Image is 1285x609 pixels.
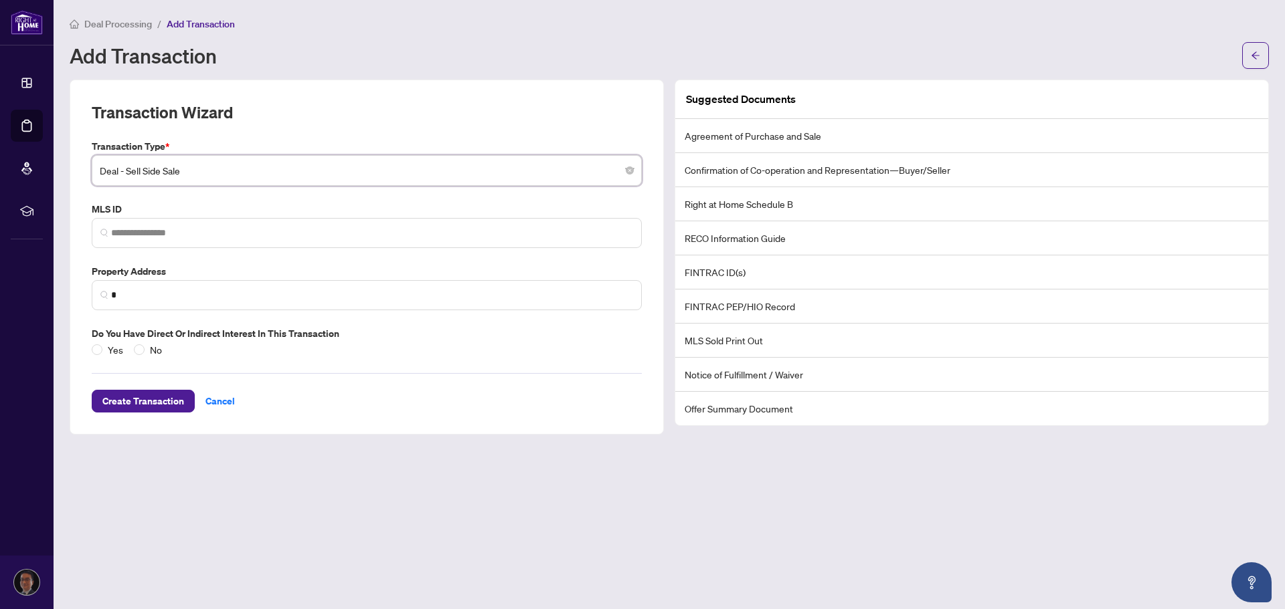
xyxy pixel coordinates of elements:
li: Right at Home Schedule B [675,187,1268,221]
li: / [157,16,161,31]
article: Suggested Documents [686,91,796,108]
span: Cancel [205,390,235,412]
img: search_icon [100,291,108,299]
li: FINTRAC PEP/HIO Record [675,289,1268,324]
img: search_icon [100,229,108,237]
li: Confirmation of Co-operation and Representation—Buyer/Seller [675,153,1268,187]
span: Create Transaction [102,390,184,412]
span: arrow-left [1251,51,1260,60]
span: Yes [102,342,128,357]
li: RECO Information Guide [675,221,1268,255]
h2: Transaction Wizard [92,102,233,123]
button: Create Transaction [92,390,195,412]
li: MLS Sold Print Out [675,324,1268,358]
li: Offer Summary Document [675,392,1268,425]
li: Notice of Fulfillment / Waiver [675,358,1268,392]
button: Cancel [195,390,246,412]
span: Deal Processing [84,18,152,30]
span: close-circle [626,166,634,174]
span: No [145,342,167,357]
li: FINTRAC ID(s) [675,255,1268,289]
span: Deal - Sell Side Sale [100,158,634,183]
span: Add Transaction [167,18,235,30]
label: Transaction Type [92,139,642,154]
button: Open asap [1231,562,1272,602]
li: Agreement of Purchase and Sale [675,119,1268,153]
img: logo [11,10,43,35]
h1: Add Transaction [70,45,217,66]
label: Do you have direct or indirect interest in this transaction [92,326,642,341]
span: home [70,19,79,29]
label: MLS ID [92,202,642,217]
img: Profile Icon [14,570,39,595]
label: Property Address [92,264,642,279]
